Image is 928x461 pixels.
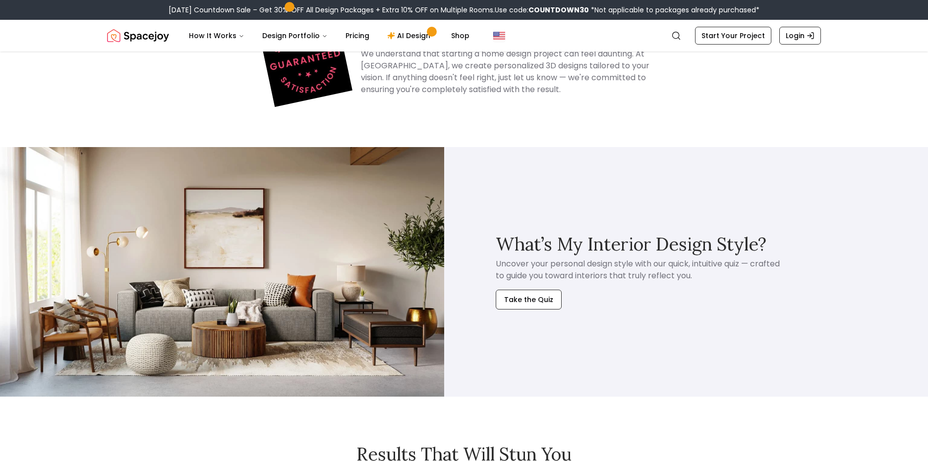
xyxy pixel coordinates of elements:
[779,27,821,45] a: Login
[361,48,662,96] h4: We understand that starting a home design project can feel daunting. At [GEOGRAPHIC_DATA], we cre...
[254,26,336,46] button: Design Portfolio
[496,282,562,309] a: Take the Quiz
[242,20,686,100] div: Happiness Guarantee Information
[181,26,252,46] button: How It Works
[107,26,169,46] a: Spacejoy
[493,30,505,42] img: United States
[528,5,589,15] b: COUNTDOWN30
[107,26,169,46] img: Spacejoy Logo
[181,26,477,46] nav: Main
[496,258,781,282] p: Uncover your personal design style with our quick, intuitive quiz — crafted to guide you toward i...
[338,26,377,46] a: Pricing
[496,290,562,309] button: Take the Quiz
[589,5,759,15] span: *Not applicable to packages already purchased*
[495,5,589,15] span: Use code:
[258,13,352,107] img: Spacejoy logo representing our Happiness Guaranteed promise
[443,26,477,46] a: Shop
[379,26,441,46] a: AI Design
[107,20,821,51] nav: Global
[695,27,771,45] a: Start Your Project
[169,5,759,15] div: [DATE] Countdown Sale – Get 30% OFF All Design Packages + Extra 10% OFF on Multiple Rooms.
[496,234,766,254] h3: What’s My Interior Design Style?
